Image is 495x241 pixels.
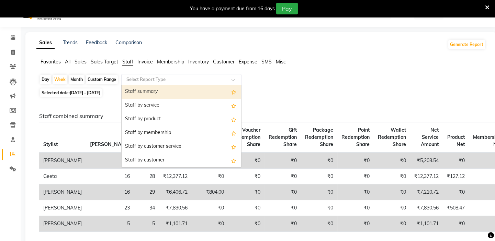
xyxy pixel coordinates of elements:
[228,216,265,232] td: ₹0
[190,5,275,12] div: You have a payment due from 16 days
[301,216,337,232] td: ₹0
[443,184,469,200] td: ₹0
[122,126,241,140] div: Staff by membership
[410,153,443,169] td: ₹5,203.54
[70,90,100,95] span: [DATE] - [DATE]
[159,184,192,200] td: ₹6,406.72
[134,200,159,216] td: 34
[231,115,236,123] span: Add this report to Favorites List
[192,216,228,232] td: ₹0
[86,75,118,84] div: Custom Range
[39,169,86,184] td: Geeta
[447,134,465,147] span: Product Net
[374,169,410,184] td: ₹0
[410,169,443,184] td: ₹12,377.12
[159,200,192,216] td: ₹7,830.56
[122,140,241,154] div: Staff by customer service
[69,75,85,84] div: Month
[43,141,58,147] span: Stylist
[276,59,286,65] span: Misc
[188,59,209,65] span: Inventory
[53,75,67,84] div: Week
[86,216,134,232] td: 5
[65,59,70,65] span: All
[410,200,443,216] td: ₹7,830.56
[265,184,301,200] td: ₹0
[36,37,55,49] a: Sales
[265,216,301,232] td: ₹0
[213,59,235,65] span: Customer
[39,153,86,169] td: [PERSON_NAME]
[134,184,159,200] td: 29
[337,216,374,232] td: ₹0
[39,184,86,200] td: [PERSON_NAME]
[40,88,102,97] span: Selected date:
[228,169,265,184] td: ₹0
[231,88,236,96] span: Add this report to Favorites List
[192,200,228,216] td: ₹0
[134,216,159,232] td: 5
[443,216,469,232] td: ₹0
[41,59,61,65] span: Favorites
[86,153,134,169] td: 23
[40,75,51,84] div: Day
[121,85,241,168] ng-dropdown-panel: Options list
[39,200,86,216] td: [PERSON_NAME]
[232,127,260,147] span: Voucher Redemption Share
[86,169,134,184] td: 16
[305,127,333,147] span: Package Redemption Share
[276,3,298,14] button: Pay
[137,59,153,65] span: Invoice
[159,169,192,184] td: ₹12,377.12
[231,156,236,165] span: Add this report to Favorites List
[337,169,374,184] td: ₹0
[90,141,130,147] span: [PERSON_NAME]
[301,169,337,184] td: ₹0
[115,39,142,46] a: Comparison
[269,127,297,147] span: Gift Redemption Share
[159,216,192,232] td: ₹1,101.71
[337,200,374,216] td: ₹0
[39,216,86,232] td: [PERSON_NAME]
[192,184,228,200] td: ₹804.00
[192,169,228,184] td: ₹0
[228,200,265,216] td: ₹0
[91,59,118,65] span: Sales Target
[374,153,410,169] td: ₹0
[86,39,107,46] a: Feedback
[231,143,236,151] span: Add this report to Favorites List
[443,153,469,169] td: ₹0
[443,200,469,216] td: ₹508.47
[378,127,406,147] span: Wallet Redemption Share
[228,153,265,169] td: ₹0
[421,127,439,147] span: Net Service Amount
[374,184,410,200] td: ₹0
[86,184,134,200] td: 16
[122,59,133,65] span: Staff
[374,200,410,216] td: ₹0
[122,112,241,126] div: Staff by product
[63,39,78,46] a: Trends
[157,59,184,65] span: Membership
[231,129,236,137] span: Add this report to Favorites List
[374,216,410,232] td: ₹0
[301,153,337,169] td: ₹0
[443,169,469,184] td: ₹127.12
[301,184,337,200] td: ₹0
[265,153,301,169] td: ₹0
[337,153,374,169] td: ₹0
[228,184,265,200] td: ₹0
[261,59,272,65] span: SMS
[341,127,370,147] span: Point Redemption Share
[134,169,159,184] td: 28
[410,184,443,200] td: ₹7,210.72
[122,154,241,167] div: Staff by customer
[86,200,134,216] td: 23
[301,200,337,216] td: ₹0
[448,40,485,49] button: Generate Report
[265,200,301,216] td: ₹0
[410,216,443,232] td: ₹1,101.71
[265,169,301,184] td: ₹0
[239,59,257,65] span: Expense
[39,113,480,119] h6: Staff combined summary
